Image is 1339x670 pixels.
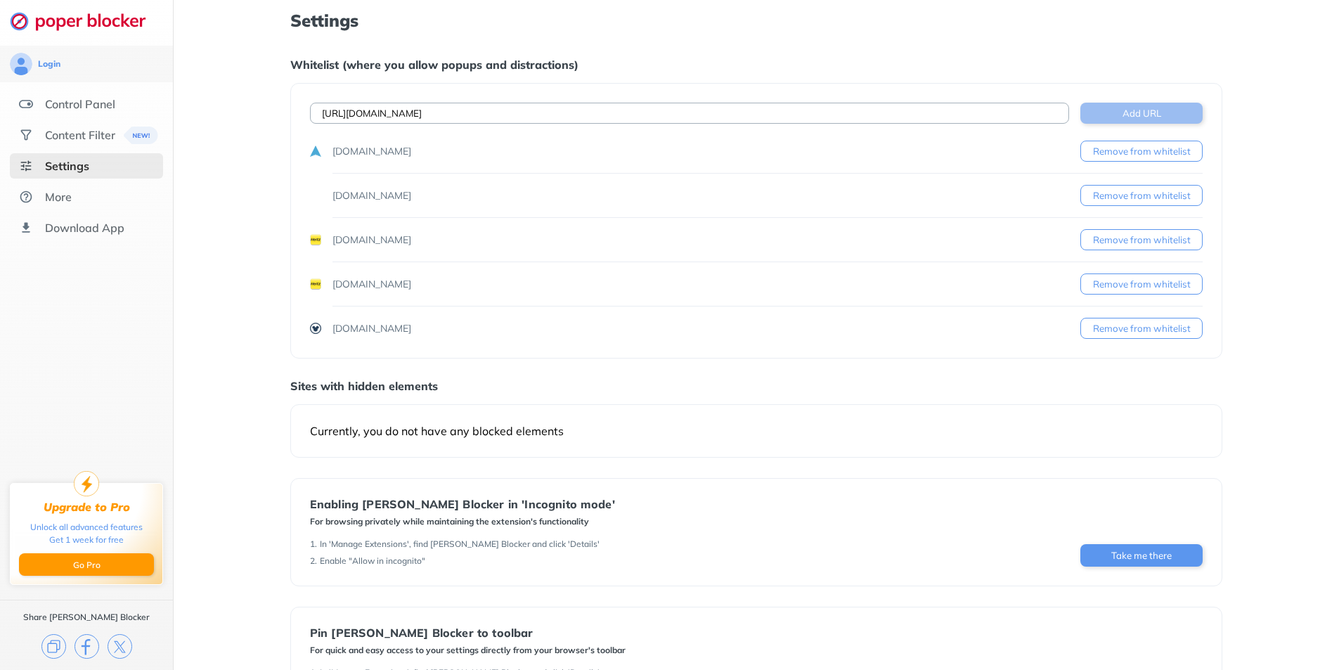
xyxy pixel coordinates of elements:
[310,516,615,527] div: For browsing privately while maintaining the extension's functionality
[310,626,626,639] div: Pin [PERSON_NAME] Blocker to toolbar
[310,555,317,567] div: 2 .
[75,634,99,659] img: facebook.svg
[19,97,33,111] img: features.svg
[1080,318,1203,339] button: Remove from whitelist
[45,97,115,111] div: Control Panel
[332,188,411,202] div: [DOMAIN_NAME]
[23,612,150,623] div: Share [PERSON_NAME] Blocker
[45,221,124,235] div: Download App
[310,424,1203,438] div: Currently, you do not have any blocked elements
[310,146,321,157] img: favicons
[49,534,124,546] div: Get 1 week for free
[10,53,32,75] img: avatar.svg
[1080,273,1203,295] button: Remove from whitelist
[19,159,33,173] img: settings-selected.svg
[1080,544,1203,567] button: Take me there
[320,555,425,567] div: Enable "Allow in incognito"
[45,159,89,173] div: Settings
[74,471,99,496] img: upgrade-to-pro.svg
[332,321,411,335] div: [DOMAIN_NAME]
[1080,141,1203,162] button: Remove from whitelist
[310,645,626,656] div: For quick and easy access to your settings directly from your browser's toolbar
[45,190,72,204] div: More
[310,498,615,510] div: Enabling [PERSON_NAME] Blocker in 'Incognito mode'
[332,277,411,291] div: [DOMAIN_NAME]
[41,634,66,659] img: copy.svg
[44,501,130,514] div: Upgrade to Pro
[10,11,161,31] img: logo-webpage.svg
[310,190,321,201] img: favicons
[30,521,143,534] div: Unlock all advanced features
[1080,103,1203,124] button: Add URL
[38,58,60,70] div: Login
[19,190,33,204] img: about.svg
[332,233,411,247] div: [DOMAIN_NAME]
[310,323,321,334] img: favicons
[45,128,115,142] div: Content Filter
[19,553,154,576] button: Go Pro
[108,634,132,659] img: x.svg
[332,144,411,158] div: [DOMAIN_NAME]
[19,128,33,142] img: social.svg
[290,11,1222,30] h1: Settings
[310,539,317,550] div: 1 .
[310,103,1069,124] input: Example: twitter.com
[1080,229,1203,250] button: Remove from whitelist
[310,278,321,290] img: favicons
[310,234,321,245] img: favicons
[1080,185,1203,206] button: Remove from whitelist
[290,379,1222,393] div: Sites with hidden elements
[124,127,158,144] img: menuBanner.svg
[320,539,600,550] div: In 'Manage Extensions', find [PERSON_NAME] Blocker and click 'Details'
[19,221,33,235] img: download-app.svg
[290,58,1222,72] div: Whitelist (where you allow popups and distractions)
